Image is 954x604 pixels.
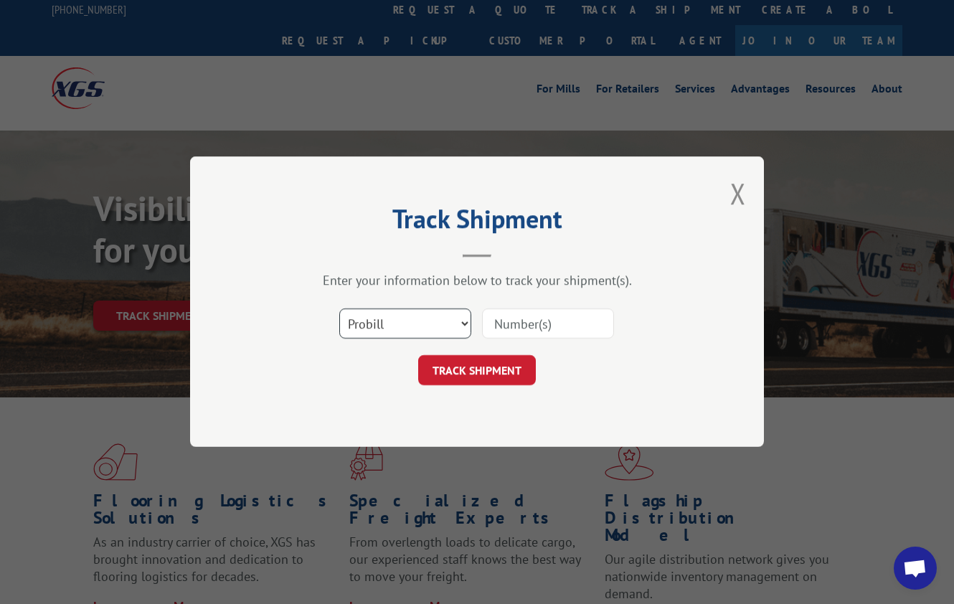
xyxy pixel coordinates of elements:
div: Open chat [894,547,937,590]
div: Enter your information below to track your shipment(s). [262,273,692,289]
h2: Track Shipment [262,209,692,236]
input: Number(s) [482,309,614,339]
button: TRACK SHIPMENT [418,356,536,386]
button: Close modal [730,174,746,212]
